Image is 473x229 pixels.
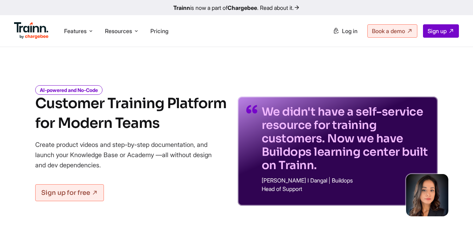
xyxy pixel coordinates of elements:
b: Trainn [173,4,190,11]
b: Chargebee [228,4,257,11]
span: Sign up [428,27,447,35]
p: We didn't have a self-service resource for training customers. Now we have Buildops learning cent... [262,105,429,172]
p: [PERSON_NAME] I Dangal | Buildops [262,178,429,183]
span: Features [64,27,87,35]
span: Book a demo [372,27,405,35]
a: Book a demo [367,24,417,38]
a: Sign up [423,24,459,38]
a: Log in [329,25,362,37]
span: Resources [105,27,132,35]
img: sabina-buildops.d2e8138.png [406,174,448,216]
img: quotes-purple.41a7099.svg [246,105,257,113]
img: Trainn Logo [14,22,49,39]
p: Head of Support [262,186,429,192]
p: Create product videos and step-by-step documentation, and launch your Knowledge Base or Academy —... [35,140,222,170]
iframe: Chat Widget [438,195,473,229]
span: Log in [342,27,357,35]
a: Pricing [150,27,168,35]
i: AI-powered and No-Code [35,85,102,95]
a: Sign up for free [35,184,104,201]
h1: Customer Training Platform for Modern Teams [35,94,226,133]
